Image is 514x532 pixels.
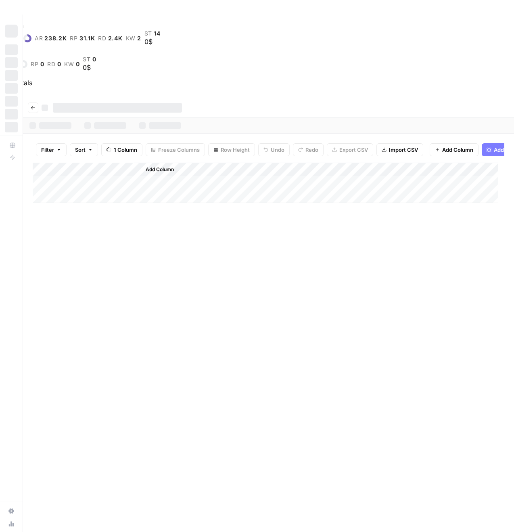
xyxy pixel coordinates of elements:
[327,143,373,156] button: Export CSV
[75,146,86,154] span: Sort
[5,505,18,517] a: Settings
[305,146,318,154] span: Redo
[126,35,136,42] span: kw
[83,63,96,72] div: 0$
[208,143,255,156] button: Row Height
[47,61,55,67] span: rd
[146,166,174,173] span: Add Column
[108,35,123,42] span: 2.4K
[114,146,137,154] span: 1 Column
[64,61,74,67] span: kw
[70,35,95,42] a: rp31.1K
[146,143,205,156] button: Freeze Columns
[101,143,142,156] button: 1 Column
[41,146,54,154] span: Filter
[135,164,177,175] button: Add Column
[70,35,77,42] span: rp
[35,35,67,42] a: ar238.2K
[144,30,152,37] span: st
[154,30,160,37] span: 14
[98,35,106,42] span: rd
[79,35,95,42] span: 31.1K
[36,143,67,156] button: Filter
[430,143,478,156] button: Add Column
[339,146,368,154] span: Export CSV
[5,517,18,530] a: Usage
[376,143,423,156] button: Import CSV
[47,61,61,67] a: rd0
[293,143,324,156] button: Redo
[271,146,284,154] span: Undo
[31,61,38,67] span: rp
[144,37,161,46] div: 0$
[144,30,161,37] a: st14
[258,143,290,156] button: Undo
[40,61,44,67] span: 0
[64,61,79,67] a: kw0
[31,61,44,67] a: rp0
[57,61,61,67] span: 0
[158,146,200,154] span: Freeze Columns
[137,35,141,42] span: 2
[35,35,43,42] span: ar
[70,143,98,156] button: Sort
[92,56,96,63] span: 0
[83,56,90,63] span: st
[126,35,141,42] a: kw2
[83,56,96,63] a: st0
[389,146,418,154] span: Import CSV
[442,146,473,154] span: Add Column
[76,61,80,67] span: 0
[98,35,122,42] a: rd2.4K
[44,35,67,42] span: 238.2K
[221,146,250,154] span: Row Height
